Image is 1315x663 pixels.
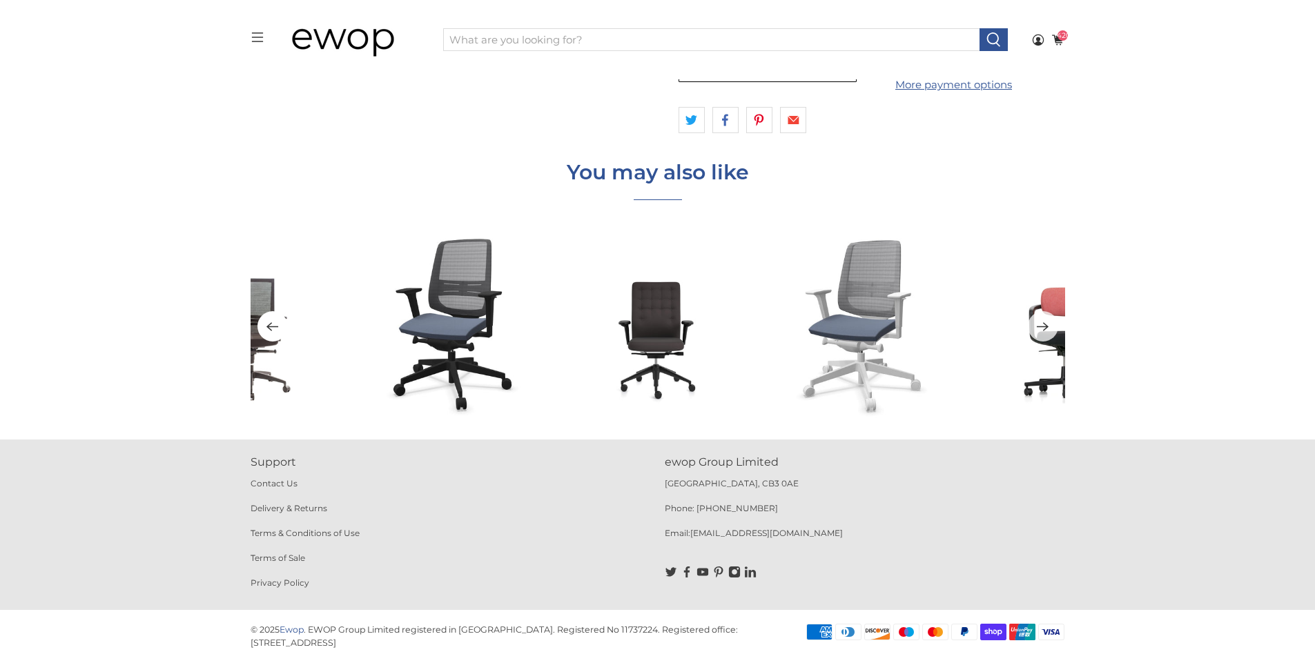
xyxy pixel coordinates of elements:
[280,624,304,635] a: Ewop
[1028,311,1058,342] button: Next
[665,454,1065,471] p: ewop Group Limited
[1058,30,1068,41] span: 1420
[665,477,1065,502] p: [GEOGRAPHIC_DATA], CB3 0AE
[251,553,305,563] a: Terms of Sale
[1051,34,1064,46] a: 1420
[251,454,651,471] p: Support
[257,311,288,342] button: Previous
[665,502,1065,527] p: Phone: [PHONE_NUMBER]
[865,77,1043,93] a: More payment options
[251,577,309,588] a: Privacy Policy
[251,624,738,648] p: EWOP Group Limited registered in [GEOGRAPHIC_DATA]. Registered No 11737224. Registered office: [S...
[251,503,327,513] a: Delivery & Returns
[665,527,1065,552] p: Email:
[251,528,360,538] a: Terms & Conditions of Use
[567,161,749,184] h4: You may also like
[443,28,980,52] input: What are you looking for?
[251,624,306,635] p: © 2025 .
[251,478,298,488] a: Contact Us
[690,528,843,538] a: [EMAIL_ADDRESS][DOMAIN_NAME]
